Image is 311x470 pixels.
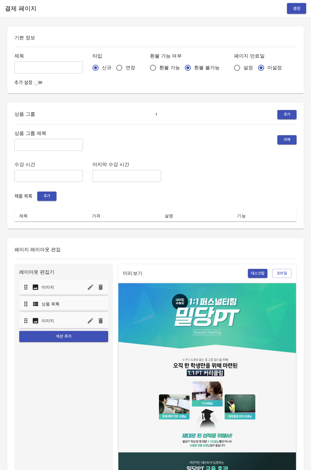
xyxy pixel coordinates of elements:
span: 제품 목록 [14,193,32,199]
span: 설정 [243,64,253,71]
span: 환불 불가능 [194,64,220,71]
th: 제목 [14,210,87,222]
h6: 타입 [93,52,140,60]
th: 설명 [160,210,233,222]
span: 모바일 [275,270,288,277]
span: 연장 [126,64,135,71]
span: 환불 가능 [159,64,180,71]
h6: 수강 시간 [14,160,83,169]
span: 1 [152,111,161,118]
p: 상품 목록 [41,301,60,307]
h6: 페이지 레이아웃 편집 [14,245,297,254]
button: 삭제 [277,135,297,144]
p: 이미지 [41,284,54,290]
h6: 상품 그룹 제목 [14,129,83,138]
p: 미리보기 [123,270,142,277]
span: 데스크탑 [251,270,265,277]
span: 추가 설정 [14,80,32,85]
h6: 결제 페이지 [5,4,37,13]
th: 기능 [232,210,297,222]
span: 미설정 [267,64,282,71]
p: 레이아웃 편집기 [19,269,108,276]
th: 가격 [87,210,160,222]
span: 섹션 추가 [24,333,103,340]
span: 생성 [292,5,301,12]
span: 신규 [102,64,111,71]
span: 추가 [280,111,294,118]
p: 이미지 [41,318,54,324]
h6: 페이지 만료일 [234,52,287,60]
button: 추가 [37,192,56,201]
h6: 상품 그룹 [14,110,35,119]
button: 1 [150,110,162,119]
h6: 기본 정보 [14,34,297,42]
h6: 마지막 수강 시간 [93,160,161,169]
button: 모바일 [272,269,291,278]
button: 추가 [277,110,297,119]
h6: 환불 가능 여부 [150,52,225,60]
button: 섹션 추가 [19,331,108,342]
h6: 제목 [14,52,83,60]
button: 생성 [287,3,306,14]
span: 추가 [40,193,53,200]
span: 삭제 [280,136,294,143]
button: 데스크탑 [248,269,268,278]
